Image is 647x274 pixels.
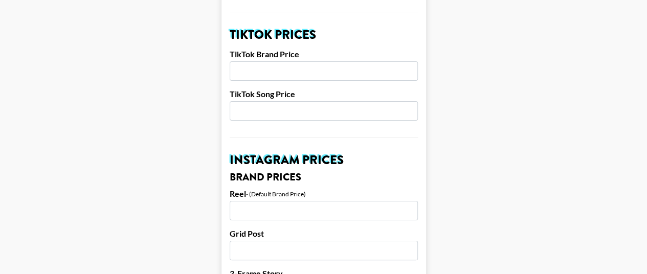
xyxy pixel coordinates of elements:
label: Reel [230,189,246,199]
label: TikTok Song Price [230,89,418,99]
h2: Instagram Prices [230,154,418,166]
label: Grid Post [230,229,418,239]
div: - (Default Brand Price) [246,190,306,198]
h2: TikTok Prices [230,29,418,41]
h3: Brand Prices [230,172,418,182]
label: TikTok Brand Price [230,49,418,59]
